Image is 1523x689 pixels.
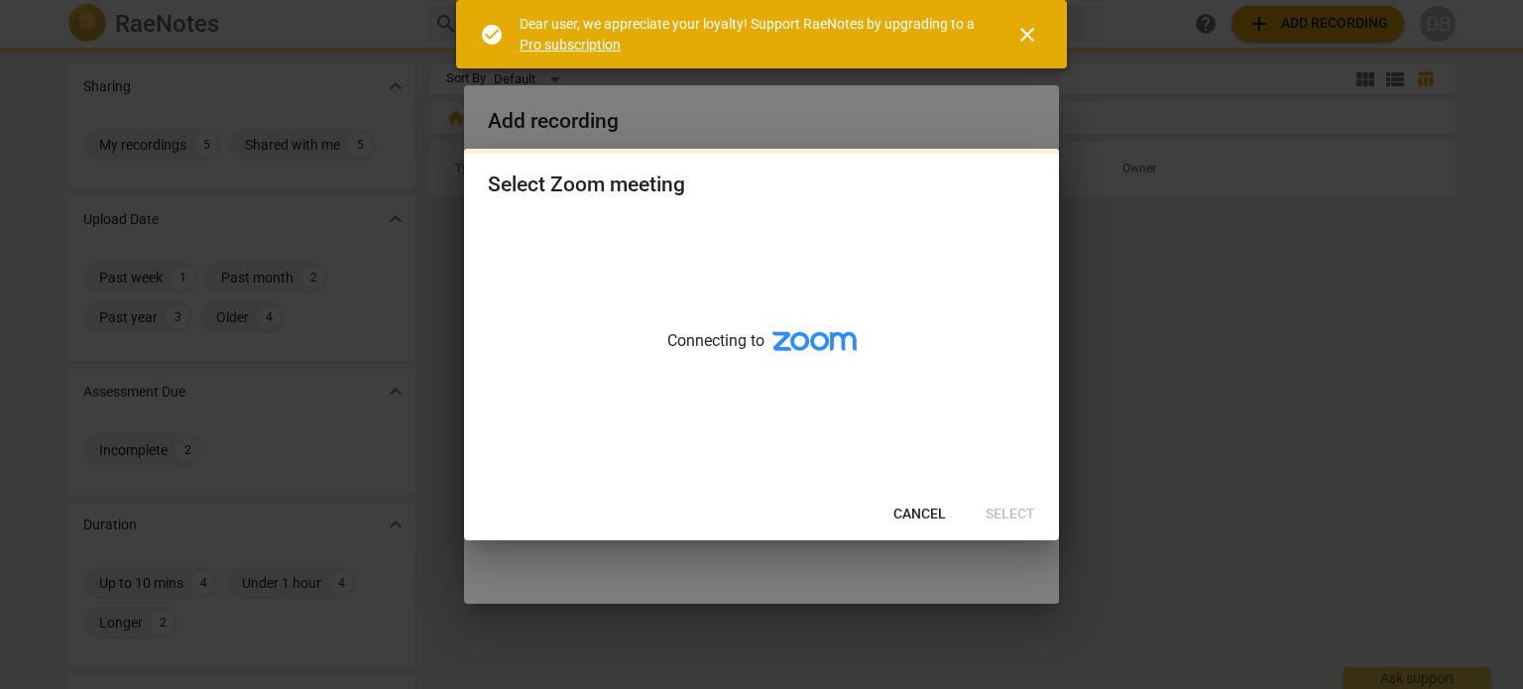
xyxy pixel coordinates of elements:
[488,172,685,197] div: Select Zoom meeting
[1003,11,1051,58] button: Close
[893,505,946,524] span: Cancel
[464,217,1059,489] div: Connecting to
[480,23,504,47] span: check_circle
[1015,23,1039,47] span: close
[520,37,621,53] a: Pro subscription
[520,14,980,55] div: Dear user, we appreciate your loyalty! Support RaeNotes by upgrading to a
[878,497,962,532] button: Cancel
